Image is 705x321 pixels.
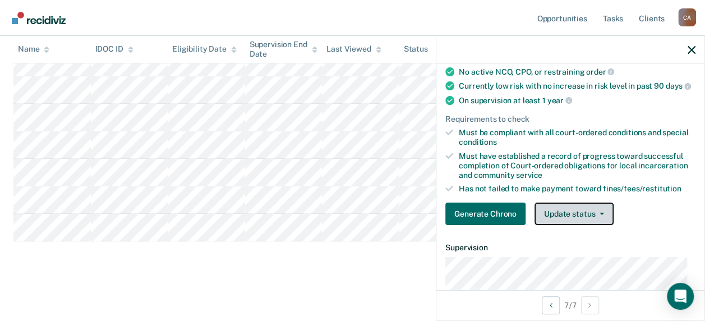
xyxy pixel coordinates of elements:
button: Previous Opportunity [542,296,560,314]
a: Navigate to form link [445,203,530,225]
img: Recidiviz [12,12,66,24]
button: Generate Chrono [445,203,526,225]
div: Requirements to check [445,114,695,124]
div: No active NCO, CPO, or restraining [459,67,695,77]
button: Profile dropdown button [678,8,696,26]
dt: Supervision [445,243,695,253]
span: order [586,67,614,76]
div: Last Viewed [326,45,381,54]
div: Status [404,45,428,54]
div: Has not failed to make payment toward [459,184,695,194]
button: Update status [534,203,614,225]
div: C A [678,8,696,26]
div: Must be compliant with all court-ordered conditions and special conditions [459,128,695,147]
div: On supervision at least 1 [459,95,695,106]
span: year [547,96,572,105]
div: Currently low risk with no increase in risk level in past 90 [459,81,695,91]
span: service [516,171,542,180]
div: IDOC ID [95,45,133,54]
div: 7 / 7 [436,290,704,320]
span: days [665,81,690,90]
div: Open Intercom Messenger [667,283,694,310]
div: Name [18,45,49,54]
button: Next Opportunity [581,296,599,314]
div: Eligibility Date [172,45,237,54]
div: Must have established a record of progress toward successful completion of Court-ordered obligati... [459,152,695,180]
div: Supervision End Date [250,40,318,59]
span: fines/fees/restitution [603,184,681,193]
